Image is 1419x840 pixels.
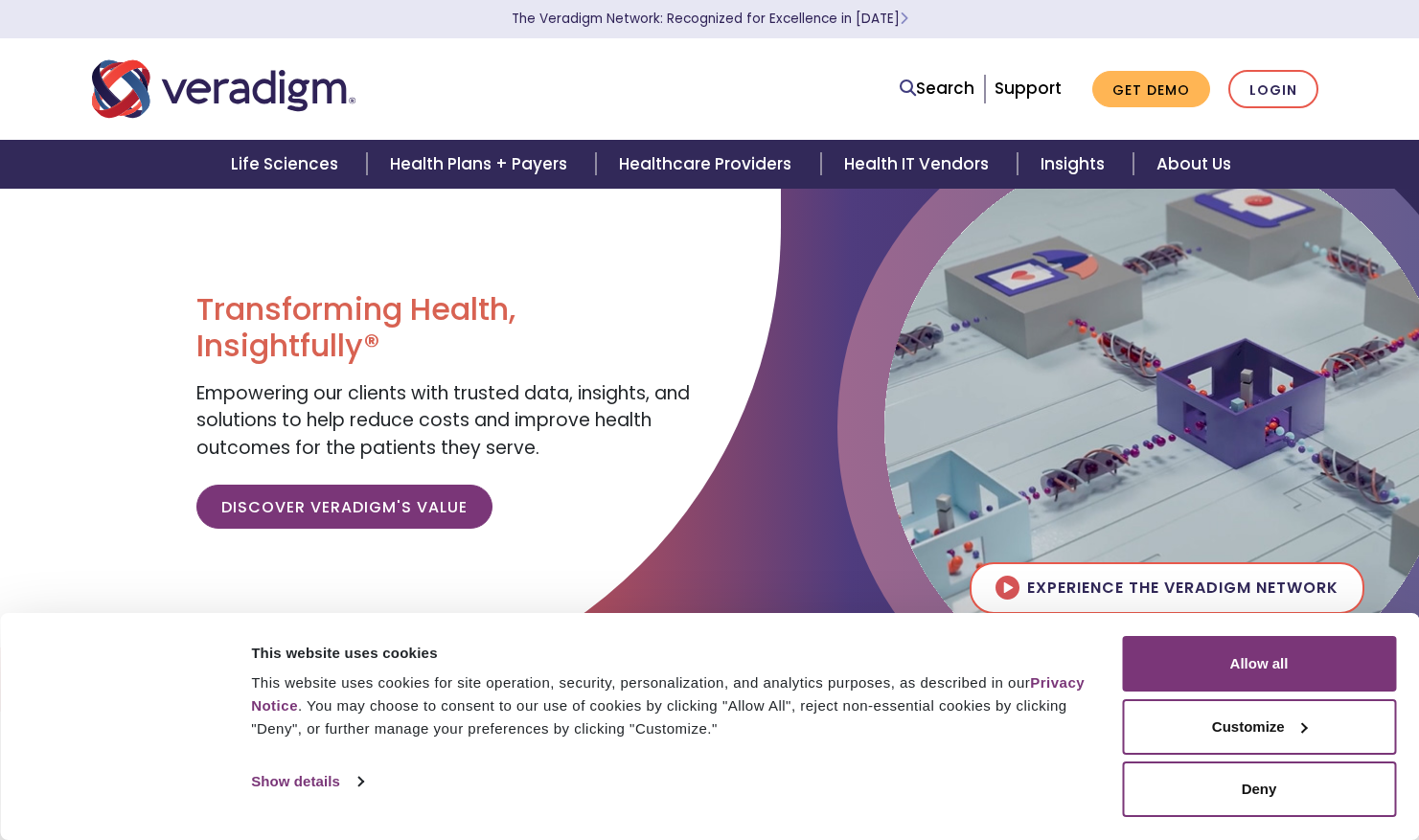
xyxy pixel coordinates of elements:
[1133,140,1254,189] a: About Us
[1092,71,1210,108] a: Get Demo
[512,10,908,28] a: The Veradigm Network: Recognized for Excellence in [DATE]Learn More
[821,140,1018,189] a: Health IT Vendors
[367,140,596,189] a: Health Plans + Payers
[596,140,820,189] a: Healthcare Providers
[196,380,690,461] span: Empowering our clients with trusted data, insights, and solutions to help reduce costs and improv...
[92,57,355,121] img: Veradigm logo
[196,291,695,365] h1: Transforming Health, Insightfully®
[251,671,1100,740] div: This website uses cookies for site operation, security, personalization, and analytics purposes, ...
[208,140,367,189] a: Life Sciences
[1122,699,1396,755] button: Customize
[1122,761,1396,817] button: Deny
[1122,636,1396,692] button: Allow all
[995,77,1062,100] a: Support
[900,10,908,28] span: Learn More
[1018,140,1133,189] a: Insights
[900,76,974,102] a: Search
[196,485,492,529] a: Discover Veradigm's Value
[251,642,1100,665] div: This website uses cookies
[251,767,362,796] a: Show details
[1228,70,1318,109] a: Login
